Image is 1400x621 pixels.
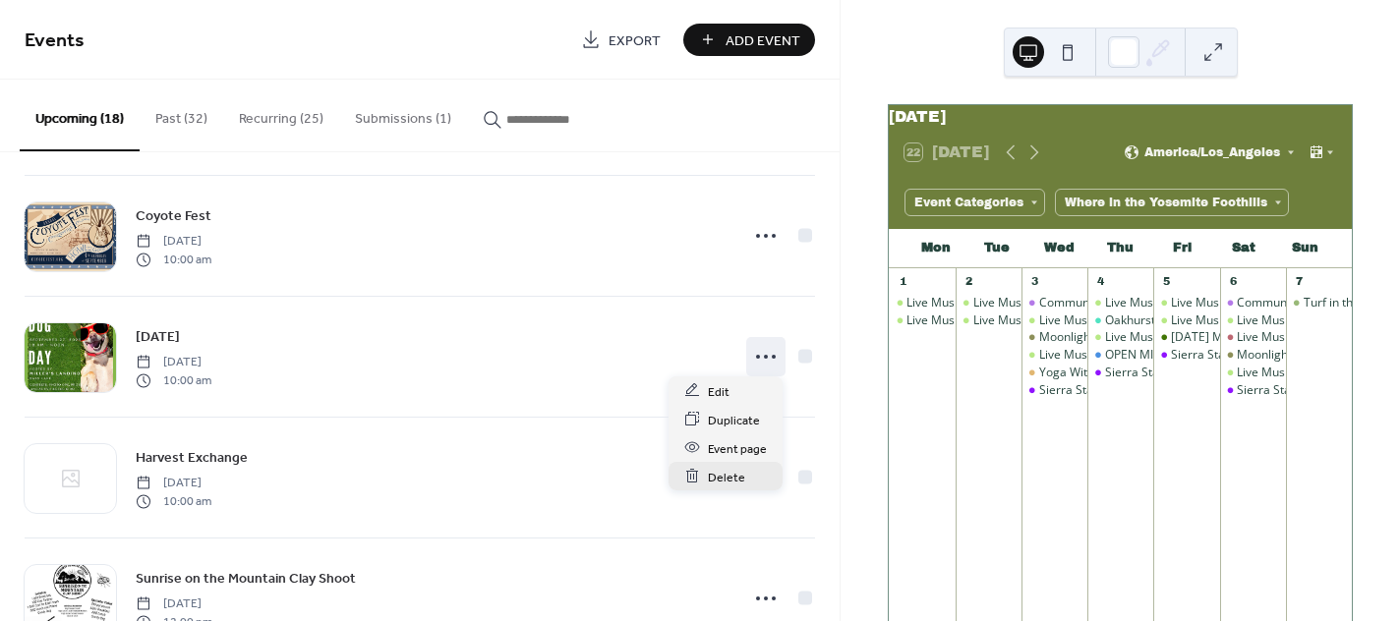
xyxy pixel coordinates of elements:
[895,274,909,289] div: 1
[136,325,180,348] a: [DATE]
[25,22,85,60] span: Events
[708,410,760,430] span: Duplicate
[1220,365,1286,381] div: Live Music Nightly at the Marina Grill at Bass Lake Boat Rentals
[708,438,767,459] span: Event page
[1159,274,1174,289] div: 5
[1220,312,1286,329] div: Live Music Nightly at the Marina Grill at Bass Lake Boat Rentals
[1087,295,1153,311] div: Live Music Nightly at the Marina Grill at Bass Lake Boat Rentals
[1087,329,1153,346] div: Live Music Nightly at the Marina Grill at Bass Lake Boat Rentals
[566,24,675,56] a: Export
[906,295,1369,311] div: Live Music Nightly at the [GEOGRAPHIC_DATA] at [GEOGRAPHIC_DATA] Boat Rentals
[1226,274,1241,289] div: 6
[726,30,800,51] span: Add Event
[136,448,248,469] span: Harvest Exchange
[1093,274,1108,289] div: 4
[1087,347,1153,364] div: OPEN MIC at Queen's Inn by the River
[1021,312,1087,329] div: Live Music Nightly at the Marina Grill at Bass Lake Boat Rentals
[1039,382,1135,399] div: Sierra Stargazing
[906,312,1369,329] div: Live Music Nightly at the [GEOGRAPHIC_DATA] at [GEOGRAPHIC_DATA] Boat Rentals
[1153,347,1219,364] div: Sierra Stargazing
[140,80,223,149] button: Past (32)
[1213,229,1275,268] div: Sat
[1039,329,1390,346] div: Moonlight Special at the Yosemite Mountain Sugar Pine Railroad
[136,475,211,492] span: [DATE]
[1028,229,1090,268] div: Wed
[889,295,955,311] div: Live Music Nightly at the Marina Grill at Bass Lake Boat Rentals
[1039,295,1280,311] div: Community Meal At [DEMOGRAPHIC_DATA]
[1220,295,1286,311] div: Community Meal At United Methodist
[136,354,211,371] span: [DATE]
[136,233,211,251] span: [DATE]
[136,327,180,348] span: [DATE]
[1286,295,1352,311] div: Turf in the Bog - Solo Irish Flute
[1153,295,1219,311] div: Live Music Nightly at the Marina Grill at Bass Lake Boat Rentals
[1171,347,1266,364] div: Sierra Stargazing
[956,312,1021,329] div: Live Music Nightly at the Marina Grill at Bass Lake Boat Rentals
[1153,312,1219,329] div: Live Music Nightly at the Marina Grill at Bass Lake Boat Rentals
[1151,229,1213,268] div: Fri
[1087,312,1153,329] div: Oakhurst Farmers Market
[609,30,661,51] span: Export
[136,492,211,510] span: 10:00 am
[1144,146,1280,158] span: America/Los_Angeles
[1153,329,1219,346] div: Friday Movie Night at the Barn
[136,567,356,590] a: Sunrise on the Mountain Clay Shoot
[136,371,211,389] span: 10:00 am
[962,274,976,289] div: 2
[889,312,955,329] div: Live Music Nightly at the Marina Grill at Bass Lake Boat Rentals
[136,595,212,613] span: [DATE]
[136,206,211,227] span: Coyote Fest
[1021,329,1087,346] div: Moonlight Special at the Yosemite Mountain Sugar Pine Railroad
[904,229,966,268] div: Mon
[966,229,1028,268] div: Tue
[1220,329,1286,346] div: Live Music by the River
[1021,347,1087,364] div: Live Music Nightly at the Marina Grill at Bass Lake Boat Rentals
[1021,382,1087,399] div: Sierra Stargazing
[708,381,729,402] span: Edit
[223,80,339,149] button: Recurring (25)
[1274,229,1336,268] div: Sun
[1105,312,1247,329] div: Oakhurst Farmers Market
[1292,274,1307,289] div: 7
[1220,382,1286,399] div: Sierra Stargazing
[1105,365,1200,381] div: Sierra Stargazing
[1237,382,1332,399] div: Sierra Stargazing
[956,295,1021,311] div: Live Music Nightly at the Marina Grill at Bass Lake Boat Rentals
[1105,347,1364,364] div: OPEN MIC at [GEOGRAPHIC_DATA] by the River
[683,24,815,56] button: Add Event
[1027,274,1042,289] div: 3
[1087,365,1153,381] div: Sierra Stargazing
[136,251,211,268] span: 10:00 am
[1021,295,1087,311] div: Community Meal At United Methodist
[1220,347,1286,364] div: Moonlight Special at the Yosemite Mountain Sugar Pine Railroad
[136,204,211,227] a: Coyote Fest
[1021,365,1087,381] div: Yoga With Lisa
[20,80,140,151] button: Upcoming (18)
[1237,329,1361,346] div: Live Music by the River
[708,467,745,487] span: Delete
[1089,229,1151,268] div: Thu
[1039,365,1190,381] div: Yoga With [PERSON_NAME]
[1171,329,1342,346] div: [DATE] Movie Night at the Barn
[136,569,356,590] span: Sunrise on the Mountain Clay Shoot
[339,80,467,149] button: Submissions (1)
[136,446,248,469] a: Harvest Exchange
[889,105,1352,129] div: [DATE]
